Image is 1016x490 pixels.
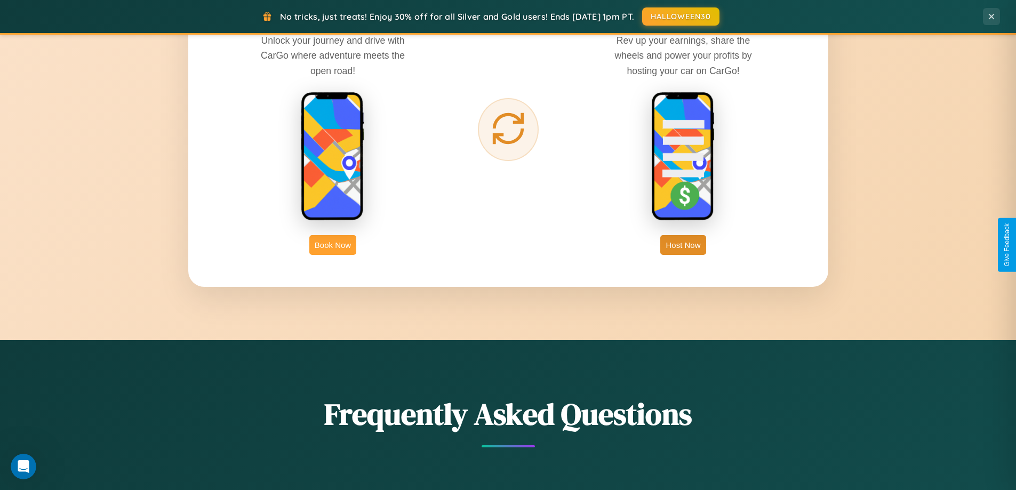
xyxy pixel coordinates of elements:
button: Host Now [660,235,706,255]
button: HALLOWEEN30 [642,7,719,26]
p: Rev up your earnings, share the wheels and power your profits by hosting your car on CarGo! [603,33,763,78]
img: rent phone [301,92,365,222]
button: Book Now [309,235,356,255]
p: Unlock your journey and drive with CarGo where adventure meets the open road! [253,33,413,78]
h2: Frequently Asked Questions [188,393,828,435]
img: host phone [651,92,715,222]
span: No tricks, just treats! Enjoy 30% off for all Silver and Gold users! Ends [DATE] 1pm PT. [280,11,634,22]
div: Give Feedback [1003,223,1011,267]
iframe: Intercom live chat [11,454,36,479]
